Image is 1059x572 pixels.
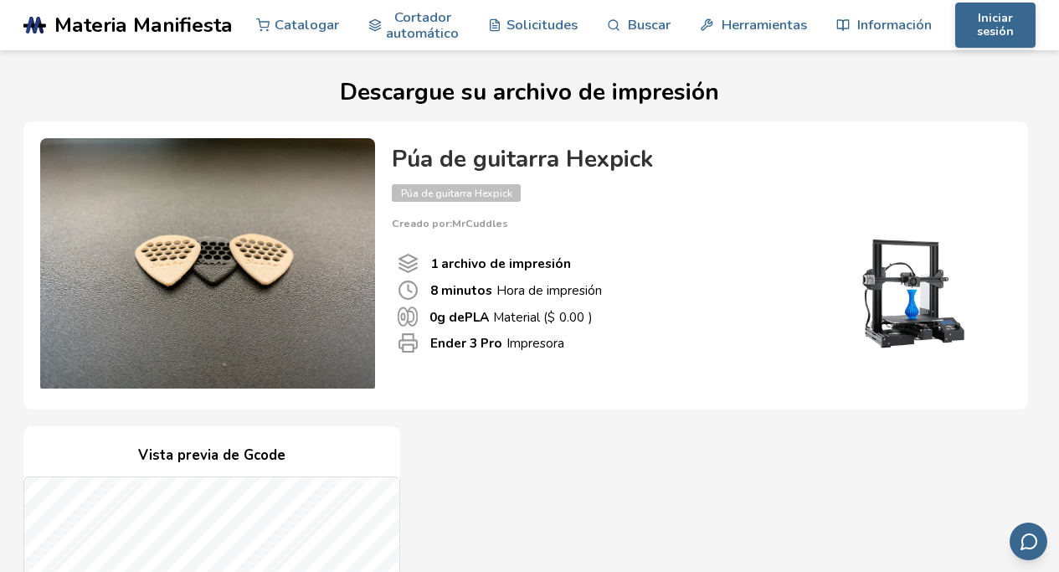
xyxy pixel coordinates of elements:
font: Solicitudes [506,15,578,34]
img: Producto [40,138,375,389]
font: Cortador automático [386,8,459,43]
font: Creado por: [392,216,452,230]
span: Material utilizado [398,307,418,327]
font: 1 [430,255,438,272]
font: 8 minutos [430,281,492,299]
font: Catalogar [275,15,339,34]
font: Púa de guitarra Hexpick [392,143,653,175]
font: 0.00 [559,308,584,326]
img: Impresora [827,229,995,355]
font: MrCuddles [452,216,508,230]
font: Herramientas [722,15,807,34]
button: Enviar comentarios por correo electrónico [1010,523,1047,560]
font: Impresora [506,334,564,352]
font: ) [589,308,593,326]
font: PLA [465,308,489,326]
font: Hora de impresión [496,281,602,299]
font: Material ($ [493,308,555,326]
span: Impresora [398,332,419,353]
font: Información [857,15,932,34]
font: g de [437,308,465,326]
span: Número de archivos de impresión [398,253,419,274]
font: Ender 3 Pro [430,334,502,352]
span: Hora de impresión [398,280,419,301]
font: Iniciar sesión [977,10,1014,39]
font: Descargue su archivo de impresión [340,76,719,108]
font: 0 [429,308,437,326]
font: Púa de guitarra Hexpick [401,187,512,200]
font: Buscar [628,15,671,34]
font: archivo de impresión [441,255,571,272]
font: Materia Manifiesta [54,11,233,39]
font: Vista previa de Gcode [138,446,285,465]
button: Iniciar sesión [955,3,1036,48]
